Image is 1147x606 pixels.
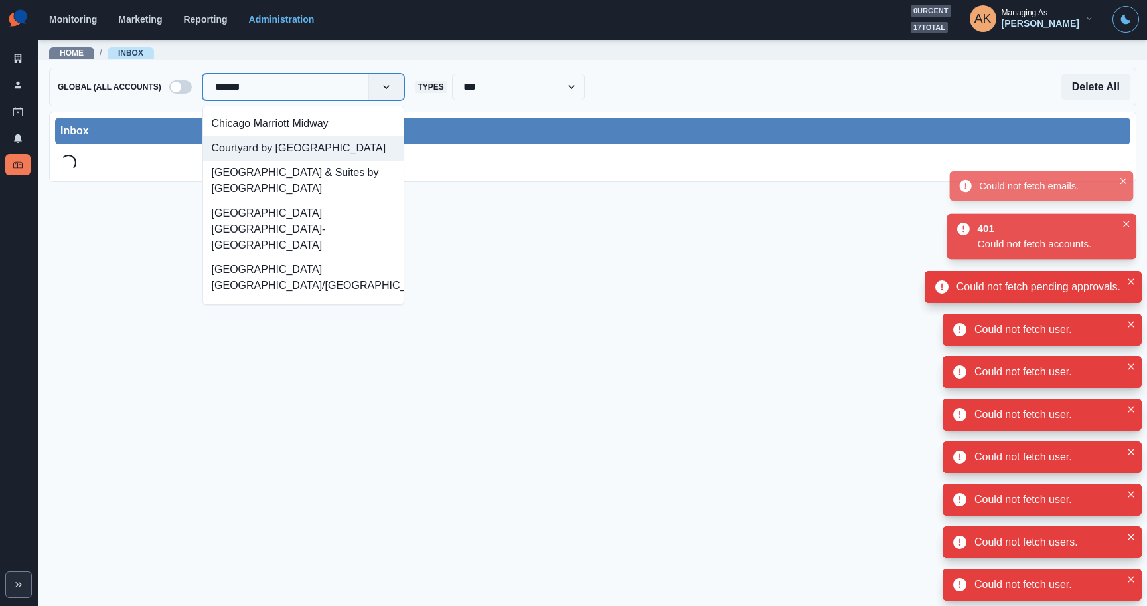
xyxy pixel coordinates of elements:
[203,136,404,161] div: Courtyard by [GEOGRAPHIC_DATA]
[1123,401,1139,417] button: Close
[1123,444,1139,460] button: Close
[974,3,992,35] div: Alex Kalogeropoulos
[203,298,404,338] div: Holiday Inn Express & Suites [GEOGRAPHIC_DATA]
[60,49,84,58] a: Home
[183,14,227,25] a: Reporting
[1112,6,1139,33] button: Toggle Mode
[60,123,1125,139] div: Inbox
[974,364,1120,380] div: Could not fetch user.
[1123,316,1139,332] button: Close
[1123,571,1139,587] button: Close
[974,407,1120,423] div: Could not fetch user.
[5,154,31,175] a: Inbox
[5,571,32,598] button: Expand
[977,237,1116,252] div: Could not fetch accounts.
[974,534,1120,550] div: Could not fetch users.
[5,101,31,122] a: Draft Posts
[415,81,446,93] span: Types
[974,449,1120,465] div: Could not fetch user.
[49,14,97,25] a: Monitoring
[203,257,404,298] div: [GEOGRAPHIC_DATA] [GEOGRAPHIC_DATA]/[GEOGRAPHIC_DATA]
[974,322,1120,338] div: Could not fetch user.
[203,161,404,201] div: [GEOGRAPHIC_DATA] & Suites by [GEOGRAPHIC_DATA]
[911,5,951,17] span: 0 urgent
[1123,529,1139,545] button: Close
[974,577,1120,593] div: Could not fetch user.
[956,279,1120,295] div: Could not fetch pending approvals.
[911,22,948,33] span: 17 total
[5,74,31,96] a: Users
[1116,174,1130,189] button: Close
[203,201,404,257] div: [GEOGRAPHIC_DATA] [GEOGRAPHIC_DATA]-[GEOGRAPHIC_DATA]
[977,221,1111,237] div: 401
[1002,8,1047,17] div: Managing As
[118,49,143,58] a: Inbox
[100,46,102,60] span: /
[1118,217,1134,232] button: Close
[1123,486,1139,502] button: Close
[5,48,31,69] a: Clients
[49,46,154,60] nav: breadcrumb
[1061,74,1130,100] button: Delete All
[5,128,31,149] a: Notifications
[974,492,1120,508] div: Could not fetch user.
[249,14,315,25] a: Administration
[1123,359,1139,375] button: Close
[203,112,404,136] div: Chicago Marriott Midway
[118,14,162,25] a: Marketing
[1123,274,1139,290] button: Close
[55,81,164,93] span: Global (All Accounts)
[959,5,1105,32] button: Managing As[PERSON_NAME]
[979,179,1114,193] div: Could not fetch emails.
[1002,18,1079,29] div: [PERSON_NAME]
